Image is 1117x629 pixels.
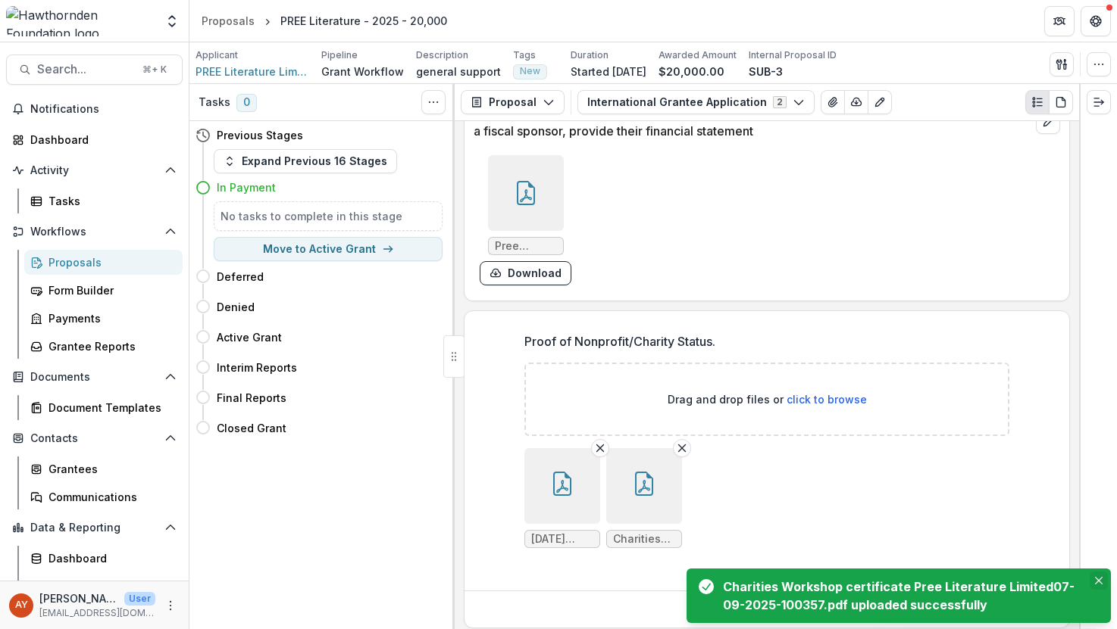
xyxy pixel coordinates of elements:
a: Grantees [24,456,183,481]
button: Open Activity [6,158,183,182]
p: Grant Workflow [321,64,404,79]
p: Pipeline [321,48,358,62]
p: Drag and drop files or [668,391,867,407]
div: Charities Workshop certificate Pree Literature Limited07-09-2025-100357.pdf uploaded successfully [723,578,1081,614]
p: User [124,592,155,606]
h4: Closed Grant [217,420,286,436]
nav: breadcrumb [196,10,453,32]
button: Search... [6,54,183,85]
p: [PERSON_NAME] [39,590,118,606]
h4: Deferred [217,269,264,285]
div: Tasks [48,193,171,209]
img: Hawthornden Foundation logo [6,6,155,36]
p: Audited Financial Statement (if available): Provide a recent audited financial statement. If ther... [474,104,1030,140]
button: Expand right [1087,90,1111,114]
div: Proposals [202,13,255,29]
button: Open Contacts [6,426,183,450]
a: Document Templates [24,395,183,420]
div: Remove FileCharities Workshop certificate Pree Literature Limited07-09-2025-100357.pdf [606,448,682,548]
button: Open entity switcher [161,6,183,36]
span: Charities Workshop certificate Pree Literature Limited07-09-2025-100357.pdf [613,533,675,546]
button: Partners [1044,6,1075,36]
p: [EMAIL_ADDRESS][DOMAIN_NAME] [39,606,155,620]
p: Description [416,48,468,62]
div: Dashboard [48,550,171,566]
h4: Interim Reports [217,360,297,375]
div: Grantees [48,461,171,477]
p: SUB-3 [749,64,783,79]
div: Document Templates [48,400,171,416]
p: Applicant [196,48,238,62]
button: Open Workflows [6,220,183,244]
button: Open Documents [6,365,183,389]
button: Open Data & Reporting [6,515,183,540]
span: [DATE] DCFS charity certificate.pdf [531,533,593,546]
a: Communications [24,484,183,509]
a: Tasks [24,188,183,213]
span: Documents [30,371,158,384]
p: general support [416,64,501,79]
div: Form Builder [48,282,171,298]
h4: Final Reports [217,390,286,406]
h4: Previous Stages [217,127,303,143]
div: PREE Literature - 2025 - 20,000 [280,13,447,29]
button: Edit as form [868,90,892,114]
a: Proposals [24,250,183,275]
span: click to browse [787,393,867,406]
div: Payments [48,310,171,326]
button: Expand Previous 16 Stages [214,149,397,173]
p: Awarded Amount [659,48,737,62]
h4: In Payment [217,179,276,195]
button: View Attached Files [821,90,845,114]
span: Notifications [30,103,177,116]
a: Dashboard [24,546,183,571]
div: Remove File[DATE] DCFS charity certificate.pdf [524,448,600,548]
h5: No tasks to complete in this stage [221,208,436,224]
button: Remove File [591,439,609,457]
div: Dashboard [30,132,171,148]
button: PDF view [1049,90,1073,114]
a: PREE Literature Limited [196,64,309,79]
span: Data & Reporting [30,522,158,534]
span: Pree Literature Limited Audited Financial Statement 2023.pdf [495,240,557,253]
div: ⌘ + K [139,61,170,78]
p: $20,000.00 [659,64,724,79]
div: Notifications-bottom-right [681,562,1117,629]
button: Close [1090,571,1108,590]
span: 0 [236,94,257,112]
div: Proposals [48,254,171,270]
h4: Active Grant [217,329,282,345]
p: Started [DATE] [571,64,646,79]
p: Duration [571,48,609,62]
p: Internal Proposal ID [749,48,837,62]
button: download-form-response [480,261,571,285]
a: Proposals [196,10,261,32]
h4: Denied [217,299,255,315]
p: Proof of Nonprofit/Charity Status. [524,332,715,350]
button: Plaintext view [1025,90,1050,114]
div: Andreas Yuíza [15,600,28,610]
div: Data Report [48,578,171,594]
span: Activity [30,164,158,177]
a: Data Report [24,574,183,599]
button: Remove File [673,439,691,457]
a: Dashboard [6,127,183,152]
button: edit [1036,110,1060,134]
button: Move to Active Grant [214,237,443,261]
button: Get Help [1081,6,1111,36]
span: Search... [37,62,133,76]
div: Pree Literature Limited Audited Financial Statement 2023.pdfdownload-form-response [480,155,571,285]
div: Grantee Reports [48,338,171,354]
button: Toggle View Cancelled Tasks [421,90,446,114]
a: Payments [24,306,183,331]
p: Tags [513,48,536,62]
button: Notifications [6,97,183,121]
a: Form Builder [24,278,183,303]
span: New [520,66,540,76]
h3: Tasks [199,96,230,109]
button: International Grantee Application2 [577,90,815,114]
button: Proposal [461,90,565,114]
div: Communications [48,489,171,505]
a: Grantee Reports [24,334,183,359]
